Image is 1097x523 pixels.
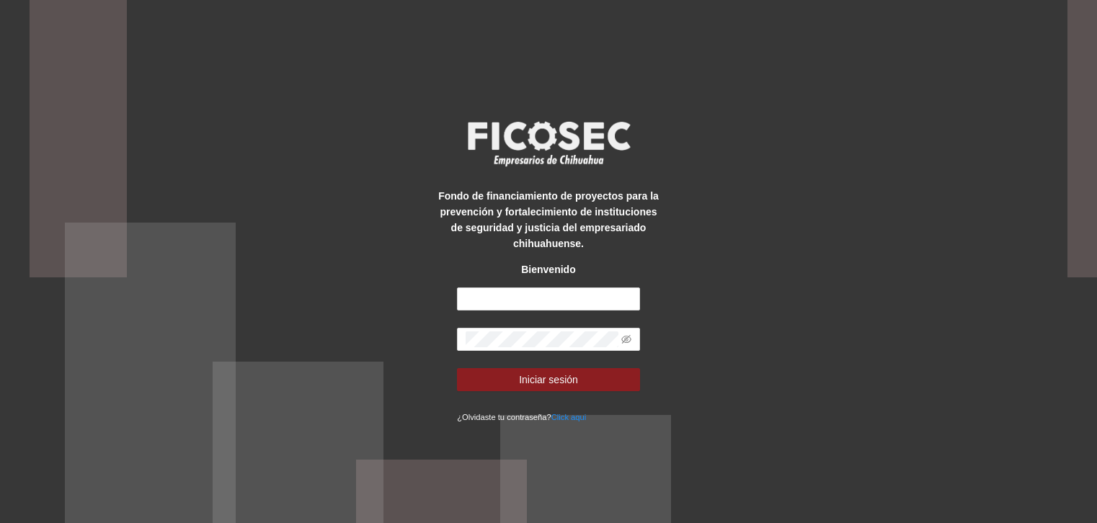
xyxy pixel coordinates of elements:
img: logo [458,117,639,170]
a: Click aqui [551,413,587,421]
small: ¿Olvidaste tu contraseña? [457,413,586,421]
strong: Bienvenido [521,264,575,275]
span: Iniciar sesión [519,372,578,388]
strong: Fondo de financiamiento de proyectos para la prevención y fortalecimiento de instituciones de seg... [438,190,659,249]
button: Iniciar sesión [457,368,640,391]
span: eye-invisible [621,334,631,344]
